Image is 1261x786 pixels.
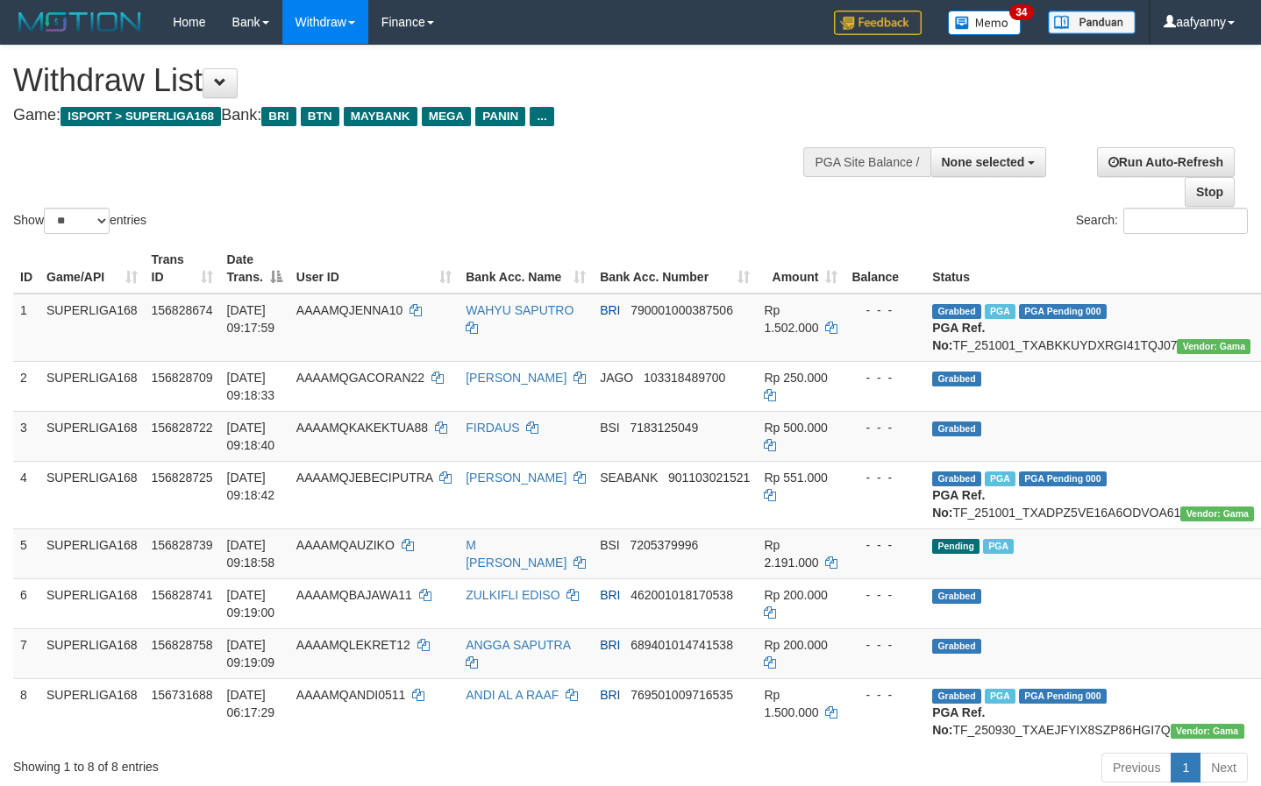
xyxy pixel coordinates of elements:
span: PGA Pending [1019,471,1107,486]
span: Grabbed [932,471,981,486]
span: BSI [600,421,620,435]
td: 2 [13,361,39,411]
span: BSI [600,538,620,552]
span: Rp 1.502.000 [764,303,818,335]
span: Marked by aafromsomean [985,689,1015,704]
a: FIRDAUS [466,421,519,435]
span: BRI [600,638,620,652]
span: PGA Pending [1019,304,1107,319]
h1: Withdraw List [13,63,823,98]
td: SUPERLIGA168 [39,411,145,461]
span: Copy 769501009716535 to clipboard [630,688,733,702]
th: Bank Acc. Name: activate to sort column ascending [459,244,593,294]
span: ISPORT > SUPERLIGA168 [61,107,221,126]
td: 6 [13,578,39,628]
td: SUPERLIGA168 [39,361,145,411]
span: 156828758 [152,638,213,652]
span: [DATE] 09:18:42 [227,471,275,502]
span: PANIN [475,107,525,126]
a: Stop [1185,177,1235,207]
span: Copy 901103021521 to clipboard [668,471,750,485]
span: Copy 7205379996 to clipboard [630,538,698,552]
span: AAAAMQANDI0511 [296,688,406,702]
td: TF_251001_TXABKKUYDXRGI41TQJ07 [925,294,1261,362]
label: Search: [1076,208,1248,234]
span: 156828674 [152,303,213,317]
span: JAGO [600,371,633,385]
div: PGA Site Balance / [803,147,930,177]
b: PGA Ref. No: [932,488,985,520]
span: Copy 462001018170538 to clipboard [630,588,733,602]
td: 4 [13,461,39,528]
span: Grabbed [932,589,981,604]
div: Showing 1 to 8 of 8 entries [13,751,512,775]
a: WAHYU SAPUTRO [466,303,574,317]
span: Vendor URL: https://trx31.1velocity.biz [1180,506,1254,521]
th: Trans ID: activate to sort column ascending [145,244,220,294]
span: Rp 2.191.000 [764,538,818,570]
a: Run Auto-Refresh [1097,147,1235,177]
input: Search: [1123,208,1248,234]
span: None selected [942,155,1025,169]
span: BTN [301,107,339,126]
th: User ID: activate to sort column ascending [289,244,459,294]
span: ... [530,107,553,126]
span: Grabbed [932,689,981,704]
span: Grabbed [932,372,981,386]
span: 156828709 [152,371,213,385]
td: 8 [13,678,39,746]
td: SUPERLIGA168 [39,461,145,528]
a: ZULKIFLI EDISO [466,588,559,602]
span: Vendor URL: https://trx31.1velocity.biz [1177,339,1250,354]
span: Rp 1.500.000 [764,688,818,719]
span: Copy 7183125049 to clipboard [630,421,698,435]
b: PGA Ref. No: [932,321,985,352]
td: SUPERLIGA168 [39,678,145,746]
th: ID [13,244,39,294]
th: Game/API: activate to sort column ascending [39,244,145,294]
span: AAAAMQJENNA10 [296,303,403,317]
span: MEGA [422,107,472,126]
span: Copy 103318489700 to clipboard [644,371,725,385]
div: - - - [851,419,918,436]
span: Vendor URL: https://trx31.1velocity.biz [1171,724,1244,739]
img: Button%20Memo.svg [948,11,1022,35]
td: TF_251001_TXADPZ5VE16A6ODVOA61 [925,461,1261,528]
div: - - - [851,469,918,486]
span: PGA Pending [1019,689,1107,704]
th: Balance [844,244,925,294]
span: MAYBANK [344,107,417,126]
a: ANGGA SAPUTRA [466,638,570,652]
td: TF_250930_TXAEJFYIX8SZP86HGI7Q [925,678,1261,746]
th: Amount: activate to sort column ascending [757,244,844,294]
span: Grabbed [932,304,981,319]
span: Copy 689401014741538 to clipboard [630,638,733,652]
div: - - - [851,536,918,554]
label: Show entries [13,208,146,234]
td: SUPERLIGA168 [39,294,145,362]
td: 5 [13,528,39,578]
span: 156828739 [152,538,213,552]
img: panduan.png [1048,11,1136,34]
td: 3 [13,411,39,461]
span: [DATE] 09:18:33 [227,371,275,402]
span: 156731688 [152,688,213,702]
span: AAAAMQLEKRET12 [296,638,410,652]
span: Marked by aafsengchandara [985,304,1015,319]
div: - - - [851,369,918,386]
td: 7 [13,628,39,678]
a: M [PERSON_NAME] [466,538,566,570]
span: AAAAMQJEBECIPUTRA [296,471,433,485]
select: Showentries [44,208,110,234]
span: [DATE] 06:17:29 [227,688,275,719]
th: Bank Acc. Number: activate to sort column ascending [593,244,757,294]
span: 34 [1009,4,1033,20]
span: [DATE] 09:18:40 [227,421,275,452]
span: AAAAMQAUZIKO [296,538,395,552]
a: [PERSON_NAME] [466,371,566,385]
span: Copy 790001000387506 to clipboard [630,303,733,317]
img: Feedback.jpg [834,11,922,35]
span: Rp 551.000 [764,471,827,485]
span: Rp 500.000 [764,421,827,435]
td: SUPERLIGA168 [39,628,145,678]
